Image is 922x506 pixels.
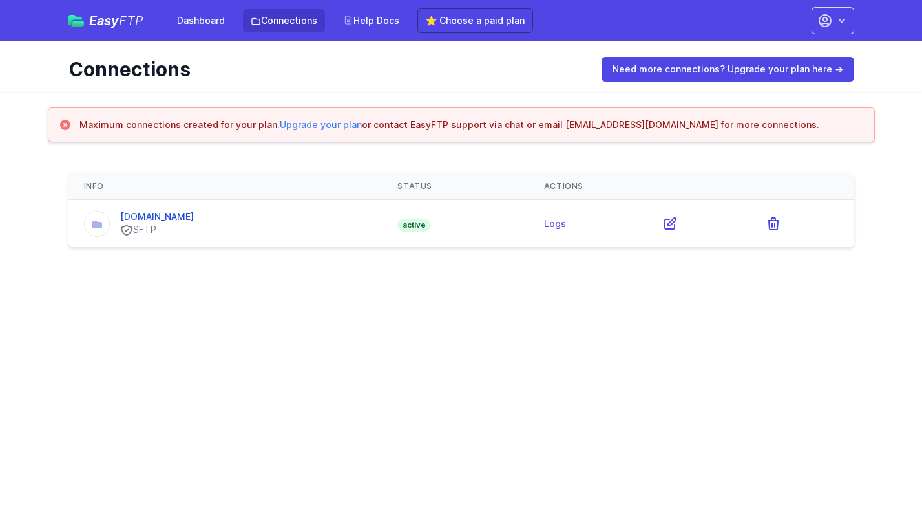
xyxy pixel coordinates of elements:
[68,15,84,27] img: easyftp_logo.png
[68,14,143,27] a: EasyFTP
[335,9,407,32] a: Help Docs
[529,173,854,200] th: Actions
[79,118,819,131] h3: Maximum connections created for your plan. or contact EasyFTP support via chat or email [EMAIL_AD...
[68,173,382,200] th: Info
[397,219,431,232] span: active
[243,9,325,32] a: Connections
[280,119,362,130] a: Upgrade your plan
[382,173,528,200] th: Status
[119,13,143,28] span: FTP
[68,58,583,81] h1: Connections
[89,14,143,27] span: Easy
[120,223,194,237] div: SFTP
[169,9,233,32] a: Dashboard
[602,57,854,82] a: Need more connections? Upgrade your plan here →
[120,211,194,222] a: [DOMAIN_NAME]
[544,218,566,229] a: Logs
[417,8,533,33] a: ⭐ Choose a paid plan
